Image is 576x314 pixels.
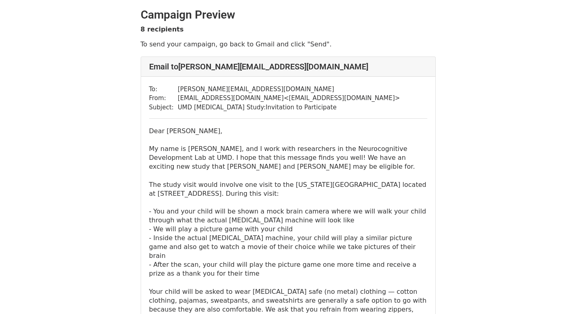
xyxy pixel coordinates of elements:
strong: 8 recipients [141,25,184,33]
td: Subject: [149,103,178,112]
td: [EMAIL_ADDRESS][DOMAIN_NAME] < [EMAIL_ADDRESS][DOMAIN_NAME] > [178,94,400,103]
td: To: [149,85,178,94]
td: UMD [MEDICAL_DATA] Study:Invitation to Participate [178,103,400,112]
h2: Campaign Preview [141,8,436,22]
td: [PERSON_NAME][EMAIL_ADDRESS][DOMAIN_NAME] [178,85,400,94]
td: From: [149,94,178,103]
p: To send your campaign, go back to Gmail and click "Send". [141,40,436,48]
iframe: Chat Widget [536,275,576,314]
h4: Email to [PERSON_NAME][EMAIL_ADDRESS][DOMAIN_NAME] [149,62,427,71]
